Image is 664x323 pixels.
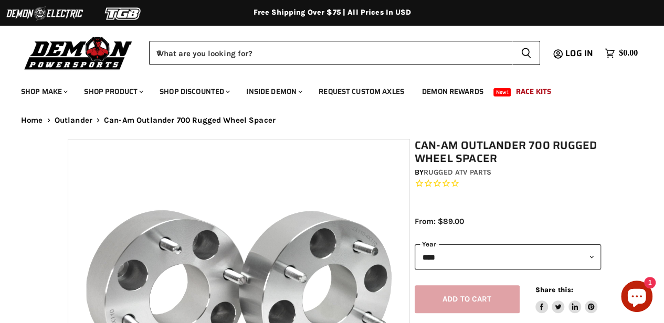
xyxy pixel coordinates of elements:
ul: Main menu [13,77,635,102]
a: $0.00 [599,46,643,61]
input: When autocomplete results are available use up and down arrows to review and enter to select [149,41,512,65]
a: Outlander [55,116,92,125]
aside: Share this: [535,285,598,313]
span: Rated 0.0 out of 5 stars 0 reviews [415,178,602,189]
button: Search [512,41,540,65]
a: Race Kits [508,81,559,102]
span: New! [493,88,511,96]
div: by [415,167,602,178]
h1: Can-Am Outlander 700 Rugged Wheel Spacer [415,139,602,165]
span: $0.00 [619,48,638,58]
img: Demon Electric Logo 2 [5,4,84,24]
a: Demon Rewards [414,81,491,102]
img: TGB Logo 2 [84,4,163,24]
span: Log in [565,47,593,60]
a: Rugged ATV Parts [424,168,491,177]
a: Shop Make [13,81,74,102]
a: Shop Discounted [152,81,236,102]
inbox-online-store-chat: Shopify online store chat [618,281,656,315]
span: Can-Am Outlander 700 Rugged Wheel Spacer [104,116,276,125]
select: year [415,244,601,270]
form: Product [149,41,540,65]
a: Shop Product [76,81,150,102]
a: Request Custom Axles [311,81,412,102]
a: Log in [561,49,599,58]
span: From: $89.00 [415,217,464,226]
img: Demon Powersports [21,34,136,71]
a: Inside Demon [238,81,309,102]
span: Share this: [535,286,573,294]
a: Home [21,116,43,125]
